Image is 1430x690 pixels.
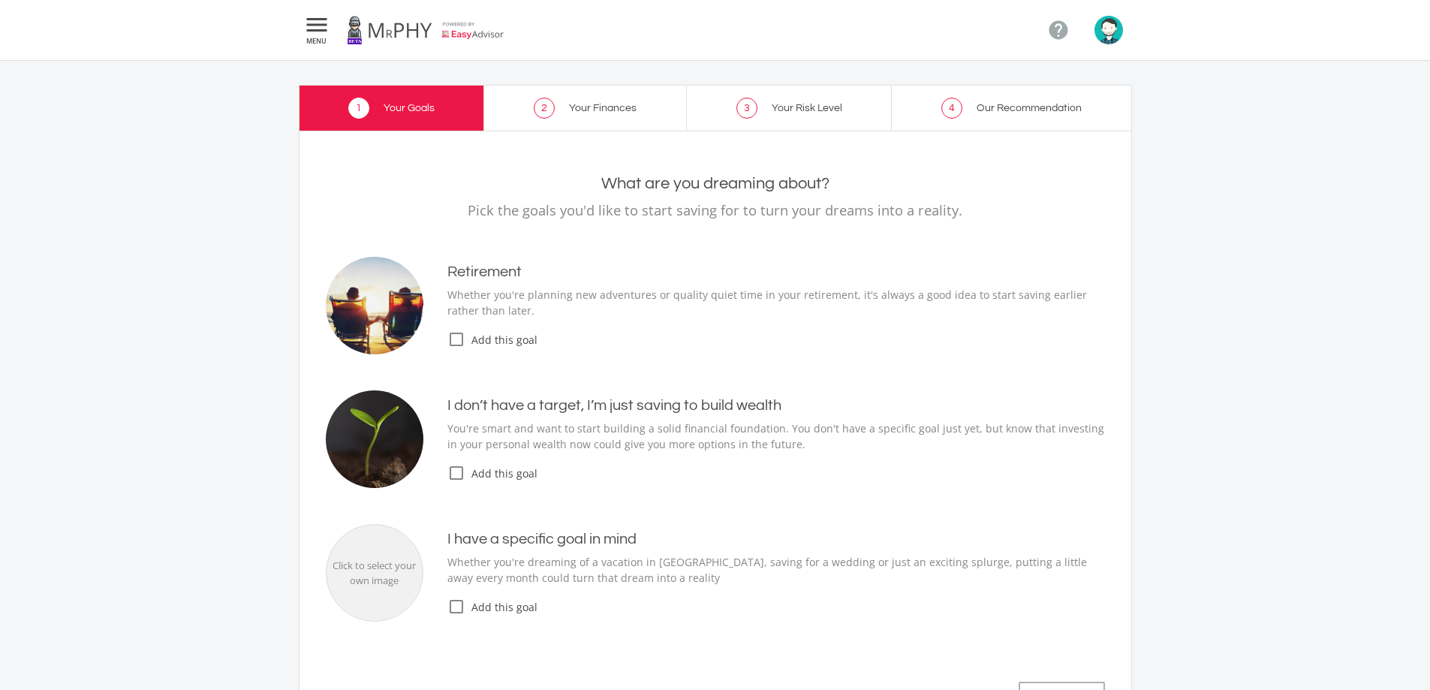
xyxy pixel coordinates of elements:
[384,103,435,113] span: Your Goals
[447,396,1105,414] h4: I don’t have a target, I’m just saving to build wealth
[1047,19,1070,41] i: 
[303,16,330,34] i: 
[299,15,335,45] button:  MENU
[447,554,1105,586] p: Whether you're dreaming of a vacation in [GEOGRAPHIC_DATA], saving for a wedding or just an excit...
[326,174,1105,194] h2: What are you dreaming about?
[447,263,1105,281] h4: Retirement
[687,85,893,131] a: 3 Your Risk Level
[447,530,1105,548] h4: I have a specific goal in mind
[977,103,1082,113] span: Our Recommendation
[447,464,465,482] i: check_box_outline_blank
[327,559,423,588] div: Click to select your own image
[303,38,330,44] span: MENU
[326,200,1105,221] p: Pick the goals you'd like to start saving for to turn your dreams into a reality.
[736,98,757,119] span: 3
[447,420,1105,452] p: You're smart and want to start building a solid financial foundation. You don't have a specific g...
[941,98,962,119] span: 4
[892,85,1132,131] a: 4 Our Recommendation
[465,466,1105,481] span: Add this goal
[299,85,485,131] a: 1 Your Goals
[348,98,369,119] span: 1
[447,598,465,616] i: check_box_outline_blank
[484,85,687,131] a: 2 Your Finances
[1094,16,1123,44] img: avatar.png
[772,103,842,113] span: Your Risk Level
[465,599,1105,615] span: Add this goal
[447,330,465,348] i: check_box_outline_blank
[569,103,637,113] span: Your Finances
[447,287,1105,318] p: Whether you're planning new adventures or quality quiet time in your retirement, it's always a go...
[465,332,1105,348] span: Add this goal
[534,98,555,119] span: 2
[1041,13,1076,47] a: 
